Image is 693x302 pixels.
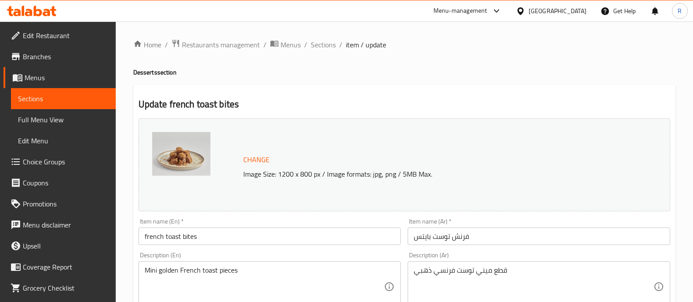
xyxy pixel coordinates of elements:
[263,39,267,50] li: /
[281,39,301,50] span: Menus
[133,68,675,77] h4: Desserts section
[23,220,109,230] span: Menu disclaimer
[23,241,109,251] span: Upsell
[139,98,670,111] h2: Update french toast bites
[23,51,109,62] span: Branches
[243,153,270,166] span: Change
[23,156,109,167] span: Choice Groups
[133,39,161,50] a: Home
[270,39,301,50] a: Menus
[165,39,168,50] li: /
[4,172,116,193] a: Coupons
[139,227,401,245] input: Enter name En
[23,262,109,272] span: Coverage Report
[4,277,116,298] a: Grocery Checklist
[311,39,336,50] a: Sections
[4,151,116,172] a: Choice Groups
[529,6,586,16] div: [GEOGRAPHIC_DATA]
[346,39,386,50] span: item / update
[4,193,116,214] a: Promotions
[11,88,116,109] a: Sections
[408,227,670,245] input: Enter name Ar
[18,135,109,146] span: Edit Menu
[182,39,260,50] span: Restaurants management
[133,39,675,50] nav: breadcrumb
[18,93,109,104] span: Sections
[18,114,109,125] span: Full Menu View
[4,214,116,235] a: Menu disclaimer
[339,39,342,50] li: /
[304,39,307,50] li: /
[23,199,109,209] span: Promotions
[11,130,116,151] a: Edit Menu
[171,39,260,50] a: Restaurants management
[434,6,487,16] div: Menu-management
[4,235,116,256] a: Upsell
[23,178,109,188] span: Coupons
[678,6,682,16] span: R
[23,283,109,293] span: Grocery Checklist
[240,169,618,179] p: Image Size: 1200 x 800 px / Image formats: jpg, png / 5MB Max.
[152,132,210,176] img: mmw_638805059194953922
[4,67,116,88] a: Menus
[23,30,109,41] span: Edit Restaurant
[4,46,116,67] a: Branches
[4,25,116,46] a: Edit Restaurant
[25,72,109,83] span: Menus
[240,151,273,169] button: Change
[11,109,116,130] a: Full Menu View
[4,256,116,277] a: Coverage Report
